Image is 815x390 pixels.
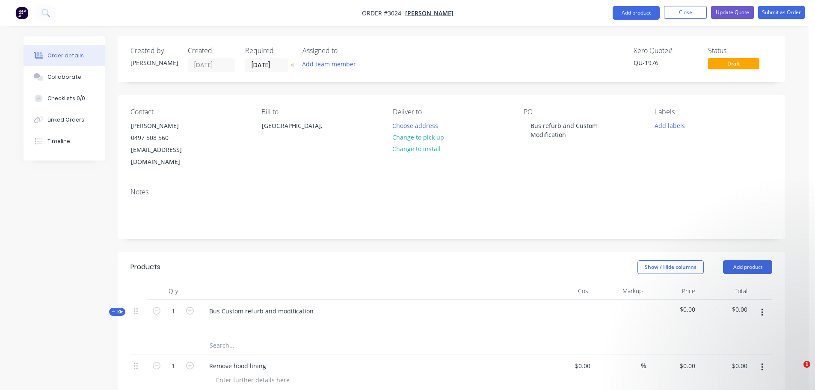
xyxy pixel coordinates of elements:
button: Update Quote [711,6,754,19]
img: Factory [15,6,28,19]
div: [PERSON_NAME]0497 508 560[EMAIL_ADDRESS][DOMAIN_NAME] [124,119,209,168]
button: Change to pick up [388,131,449,143]
div: QU-1976 [634,58,698,67]
div: Bus refurb and Custom Modification [524,119,631,141]
div: Products [130,262,160,272]
button: Add labels [650,119,689,131]
div: Status [708,47,772,55]
div: [GEOGRAPHIC_DATA], [255,119,340,147]
div: Collaborate [47,73,81,81]
button: Submit as Order [758,6,805,19]
button: Choose address [388,119,443,131]
div: Required [245,47,292,55]
div: Assigned to [302,47,388,55]
input: Search... [209,337,380,354]
span: % [641,361,646,371]
button: Add product [613,6,660,20]
button: Add team member [302,58,361,70]
div: Notes [130,188,772,196]
div: Labels [655,108,772,116]
div: [PERSON_NAME] [130,58,178,67]
button: Show / Hide columns [637,260,704,274]
div: Bill to [261,108,379,116]
button: Collaborate [24,66,105,88]
div: Total [699,283,751,300]
button: Close [664,6,707,19]
div: Order details [47,52,84,60]
div: Timeline [47,137,70,145]
button: Add product [723,260,772,274]
span: $0.00 [702,305,748,314]
div: Price [646,283,699,300]
button: Checklists 0/0 [24,88,105,109]
div: Markup [594,283,646,300]
div: Remove hood lining [202,360,273,372]
div: Kit [109,308,125,316]
div: [EMAIL_ADDRESS][DOMAIN_NAME] [131,144,202,168]
span: $0.00 [649,305,695,314]
button: Order details [24,45,105,66]
span: 1 [803,361,810,368]
div: [PERSON_NAME] [131,120,202,132]
iframe: Intercom live chat [786,361,806,381]
div: [GEOGRAPHIC_DATA], [262,120,333,132]
div: Cost [541,283,594,300]
div: Xero Quote # [634,47,698,55]
div: Checklists 0/0 [47,95,85,102]
div: Linked Orders [47,116,84,124]
button: Change to install [388,143,445,155]
div: Created [188,47,235,55]
div: Bus Custom refurb and modification [202,305,320,317]
button: Linked Orders [24,109,105,131]
button: Add team member [298,58,361,70]
button: Timeline [24,131,105,152]
div: Created by [130,47,178,55]
div: PO [524,108,641,116]
span: Draft [708,58,759,69]
span: Kit [112,309,123,315]
div: Deliver to [393,108,510,116]
div: Qty [148,283,199,300]
span: Order #3024 - [362,9,405,17]
a: [PERSON_NAME] [405,9,453,17]
div: Contact [130,108,248,116]
div: 0497 508 560 [131,132,202,144]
